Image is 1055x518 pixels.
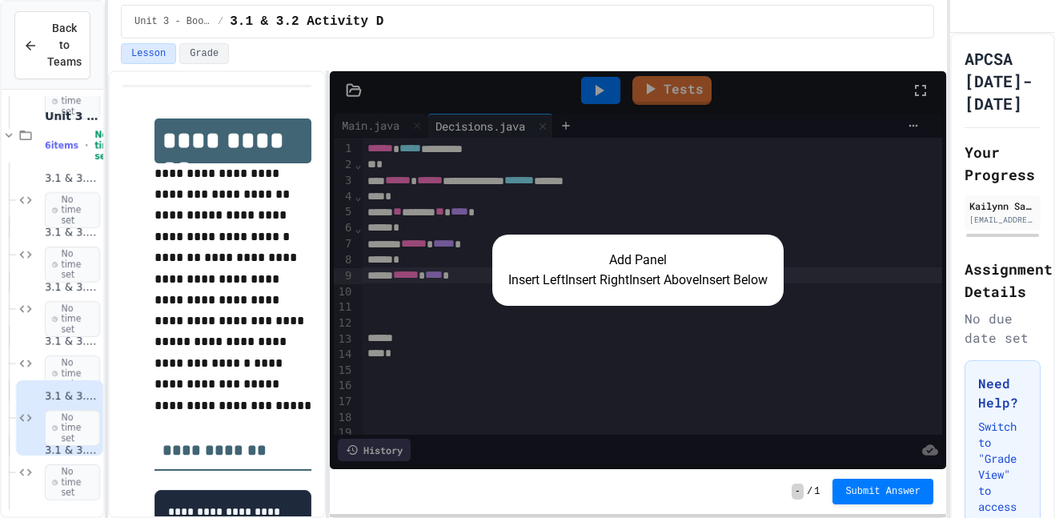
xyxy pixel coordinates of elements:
[969,199,1036,213] div: Kailynn Santa [PERSON_NAME]
[792,484,804,500] span: -
[814,485,820,498] span: 1
[508,271,565,290] button: Insert Left
[45,172,100,186] span: 3.1 & 3.2 Lesson
[965,141,1041,186] h2: Your Progress
[807,485,812,498] span: /
[14,11,90,79] button: Back to Teams
[832,479,933,504] button: Submit Answer
[134,15,211,28] span: Unit 3 - Boolean Expressions
[965,258,1041,303] h2: Assignment Details
[45,464,100,501] span: No time set
[47,20,82,70] span: Back to Teams
[45,83,100,120] span: No time set
[230,12,383,31] span: 3.1 & 3.2 Activity D
[845,485,921,498] span: Submit Answer
[978,374,1027,412] h3: Need Help?
[85,139,88,152] span: •
[45,410,100,447] span: No time set
[45,355,100,392] span: No time set
[45,281,100,295] span: 3.1 & 3.2 Activity B
[45,141,78,151] span: 6 items
[565,271,629,290] button: Insert Right
[965,47,1041,114] h1: APCSA [DATE]-[DATE]
[45,227,100,240] span: 3.1 & 3.2 Activity A
[45,247,100,283] span: No time set
[94,130,117,162] span: No time set
[45,109,100,123] span: Unit 3 - Boolean Expressions
[121,43,176,64] button: Lesson
[965,309,1041,347] div: No due date set
[45,192,100,229] span: No time set
[629,271,699,290] button: Insert Above
[179,43,229,64] button: Grade
[699,271,768,290] button: Insert Below
[45,335,100,349] span: 3.1 & 3.2 Activity C
[45,301,100,338] span: No time set
[508,251,768,270] h2: Add Panel
[45,390,100,404] span: 3.1 & 3.2 Activity D
[218,15,223,28] span: /
[969,214,1036,226] div: [EMAIL_ADDRESS][DOMAIN_NAME]
[45,444,100,458] span: 3.1 & 3.2 Activity E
